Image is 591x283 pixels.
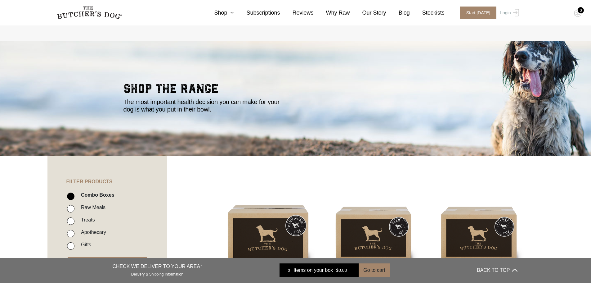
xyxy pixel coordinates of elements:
[477,263,517,278] button: BACK TO TOP
[359,263,390,277] button: Go to cart
[284,267,293,273] div: 0
[336,268,347,273] bdi: 0.00
[293,267,333,274] span: Items on your box
[78,240,91,249] label: Gifts
[123,98,288,113] p: The most important health decision you can make for your dog is what you put in their bowl.
[314,9,350,17] a: Why Raw
[78,191,114,199] label: Combo Boxes
[78,228,106,236] label: Apothecary
[221,187,315,281] img: Carnivore Box
[202,9,234,17] a: Shop
[499,7,519,19] a: Login
[336,268,338,273] span: $
[280,263,359,277] a: 0 Items on your box $0.00
[47,156,167,185] h4: FILTER PRODUCTS
[574,9,582,17] img: TBD_Cart-Empty.png
[578,7,584,13] div: 0
[280,9,314,17] a: Reviews
[68,257,147,271] button: RESET FILTER
[78,203,105,212] label: Raw Meals
[123,83,468,98] h2: shop the range
[432,187,526,281] img: Poultry Box with Chicken Treats
[350,9,386,17] a: Our Story
[386,9,410,17] a: Blog
[131,271,183,276] a: Delivery & Shipping Information
[460,7,497,19] span: Start [DATE]
[234,9,280,17] a: Subscriptions
[326,187,420,281] img: Farm Box
[454,7,499,19] a: Start [DATE]
[78,216,95,224] label: Treats
[410,9,445,17] a: Stockists
[112,263,202,270] p: CHECK WE DELIVER TO YOUR AREA*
